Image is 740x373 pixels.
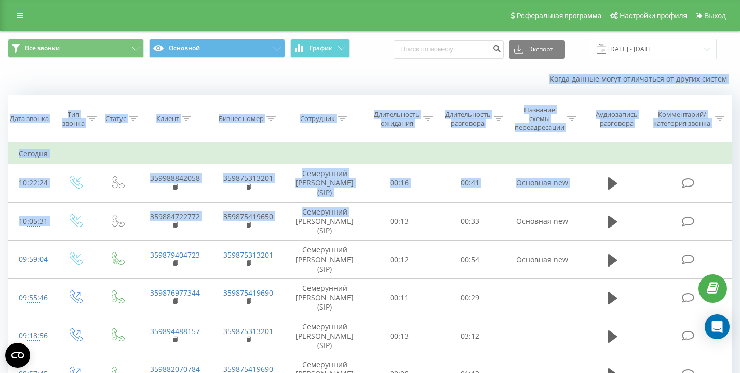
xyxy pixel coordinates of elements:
a: 359884722772 [150,211,200,221]
button: График [290,39,350,58]
span: Настройки профиля [620,11,687,20]
div: Длительность разговора [445,110,491,128]
div: 10:05:31 [19,211,43,232]
td: 00:11 [364,278,435,317]
div: 09:18:56 [19,326,43,346]
a: 359879404723 [150,250,200,260]
td: Семерунний [PERSON_NAME] (SIP) [285,164,364,203]
div: Бизнес номер [219,114,264,123]
td: 00:29 [435,278,505,317]
td: Основная new [505,164,579,203]
div: Аудиозапись разговора [588,110,644,128]
td: 00:13 [364,202,435,241]
div: 09:59:04 [19,249,43,270]
div: 09:55:46 [19,288,43,308]
a: 359875313201 [223,326,273,336]
a: 359875313201 [223,173,273,183]
div: Длительность ожидания [373,110,420,128]
span: График [310,45,332,52]
button: Экспорт [509,40,565,59]
td: 03:12 [435,317,505,355]
a: 359988842058 [150,173,200,183]
td: Основная new [505,202,579,241]
div: Сотрудник [300,114,335,123]
div: 10:22:24 [19,173,43,193]
div: Тип звонка [62,110,85,128]
td: 00:54 [435,241,505,279]
span: Все звонки [25,44,60,52]
td: Сегодня [8,143,732,164]
td: 00:13 [364,317,435,355]
button: Все звонки [8,39,144,58]
td: Семерунний [PERSON_NAME] (SIP) [285,241,364,279]
div: Клиент [156,114,179,123]
td: 00:41 [435,164,505,203]
a: Когда данные могут отличаться от других систем [549,74,732,84]
td: Семерунний [PERSON_NAME] (SIP) [285,278,364,317]
a: 359894488157 [150,326,200,336]
a: 359876977344 [150,288,200,298]
div: Название схемы переадресации [515,105,564,132]
td: Основная new [505,241,579,279]
button: Основной [149,39,285,58]
td: 00:16 [364,164,435,203]
td: 00:12 [364,241,435,279]
td: Семерунний [PERSON_NAME] (SIP) [285,202,364,241]
td: 00:33 [435,202,505,241]
div: Статус [105,114,126,123]
button: Open CMP widget [5,343,30,368]
div: Open Intercom Messenger [705,314,730,339]
td: Семерунний [PERSON_NAME] (SIP) [285,317,364,355]
div: Комментарий/категория звонка [652,110,712,128]
span: Выход [704,11,726,20]
span: Реферальная программа [516,11,601,20]
a: 359875313201 [223,250,273,260]
div: Дата звонка [10,114,49,123]
input: Поиск по номеру [394,40,504,59]
a: 359875419690 [223,288,273,298]
a: 359875419650 [223,211,273,221]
